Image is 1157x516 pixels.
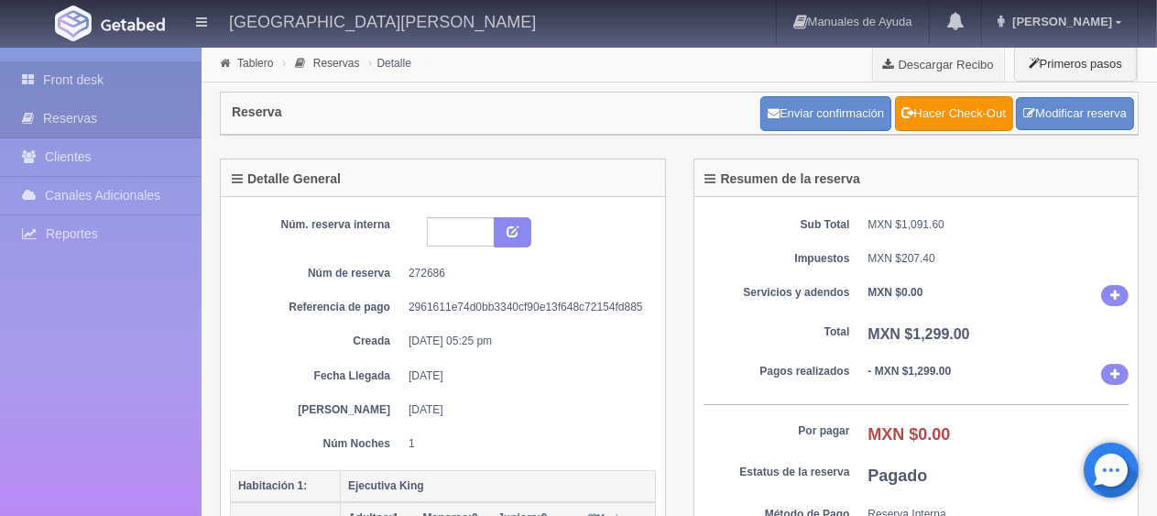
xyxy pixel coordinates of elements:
[868,326,970,342] b: MXN $1,299.00
[873,46,1004,82] a: Descargar Recibo
[868,467,928,485] b: Pagado
[313,57,360,70] a: Reservas
[868,425,951,444] b: MXN $0.00
[232,172,341,186] h4: Detalle General
[704,251,850,267] dt: Impuestos
[55,5,92,41] img: Getabed
[868,365,952,378] b: - MXN $1,299.00
[704,364,850,379] dt: Pagos realizados
[244,300,390,315] dt: Referencia de pago
[1008,15,1112,28] span: [PERSON_NAME]
[705,172,861,186] h4: Resumen de la reserva
[409,368,642,384] dd: [DATE]
[704,465,850,480] dt: Estatus de la reserva
[244,334,390,349] dt: Creada
[244,436,390,452] dt: Núm Noches
[244,217,390,233] dt: Núm. reserva interna
[244,266,390,281] dt: Núm de reserva
[237,57,273,70] a: Tablero
[238,479,307,492] b: Habitación 1:
[868,217,1130,233] dd: MXN $1,091.60
[409,402,642,418] dd: [DATE]
[409,266,642,281] dd: 272686
[341,470,656,502] th: Ejecutiva King
[704,217,850,233] dt: Sub Total
[409,300,642,315] dd: 2961611e74d0bb3340cf90e13f648c72154fd885
[868,251,1130,267] dd: MXN $207.40
[365,54,416,71] li: Detalle
[704,285,850,301] dt: Servicios y adendos
[244,402,390,418] dt: [PERSON_NAME]
[704,324,850,340] dt: Total
[244,368,390,384] dt: Fecha Llegada
[704,423,850,439] dt: Por pagar
[409,436,642,452] dd: 1
[1016,97,1134,131] a: Modificar reserva
[895,96,1013,131] a: Hacer Check-Out
[868,286,923,299] b: MXN $0.00
[409,334,642,349] dd: [DATE] 05:25 pm
[760,96,891,131] button: Enviar confirmación
[1014,46,1137,82] button: Primeros pasos
[232,105,282,119] h4: Reserva
[229,9,536,32] h4: [GEOGRAPHIC_DATA][PERSON_NAME]
[101,17,165,31] img: Getabed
